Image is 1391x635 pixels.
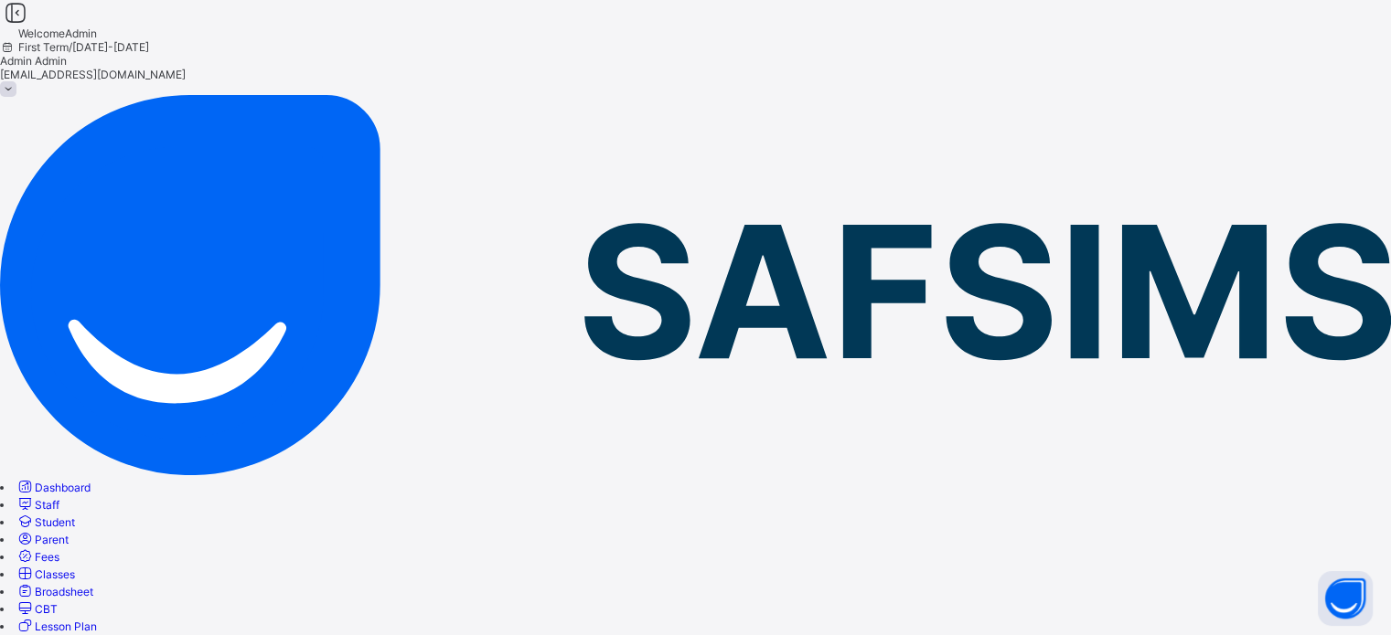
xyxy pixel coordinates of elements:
[35,550,59,564] span: Fees
[16,481,91,494] a: Dashboard
[35,533,69,546] span: Parent
[35,602,58,616] span: CBT
[35,567,75,581] span: Classes
[35,498,59,512] span: Staff
[16,619,97,633] a: Lesson Plan
[35,619,97,633] span: Lesson Plan
[16,602,58,616] a: CBT
[35,515,75,529] span: Student
[16,550,59,564] a: Fees
[16,515,75,529] a: Student
[1318,571,1373,626] button: Open asap
[16,533,69,546] a: Parent
[35,585,93,598] span: Broadsheet
[18,26,97,40] span: Welcome Admin
[35,481,91,494] span: Dashboard
[16,585,93,598] a: Broadsheet
[16,567,75,581] a: Classes
[16,498,59,512] a: Staff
